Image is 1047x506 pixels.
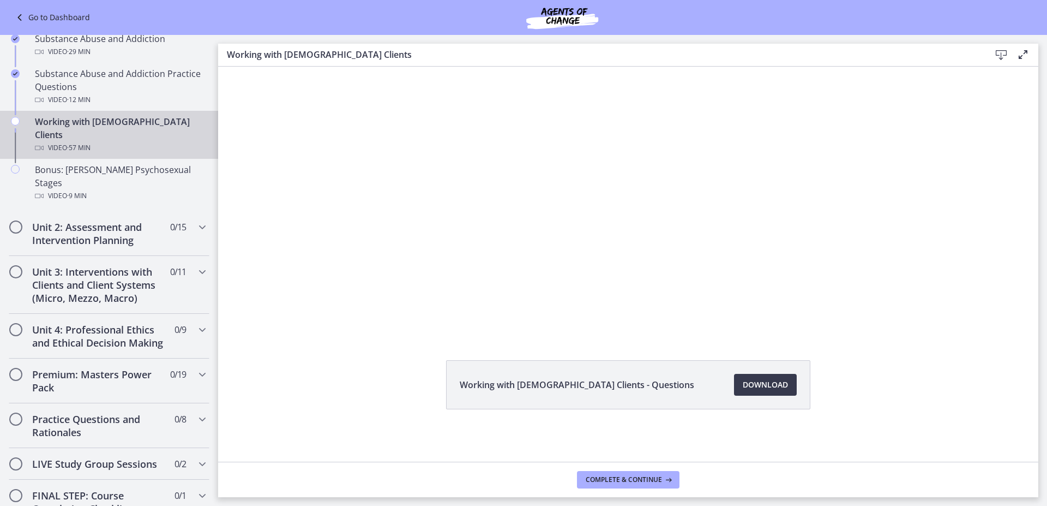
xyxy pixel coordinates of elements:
[11,69,20,78] i: Completed
[11,34,20,43] i: Completed
[170,368,186,381] span: 0 / 19
[67,141,91,154] span: · 57 min
[32,221,165,247] h2: Unit 2: Assessment and Intervention Planning
[35,45,205,58] div: Video
[35,32,205,58] div: Substance Abuse and Addiction
[174,457,186,471] span: 0 / 2
[227,48,973,61] h3: Working with [DEMOGRAPHIC_DATA] Clients
[174,489,186,502] span: 0 / 1
[35,189,205,203] div: Video
[170,265,186,278] span: 0 / 11
[174,323,186,336] span: 0 / 9
[35,115,205,154] div: Working with [DEMOGRAPHIC_DATA] Clients
[13,11,90,24] a: Go to Dashboard
[32,265,165,305] h2: Unit 3: Interventions with Clients and Client Systems (Micro, Mezzo, Macro)
[174,413,186,426] span: 0 / 8
[32,457,165,471] h2: LIVE Study Group Sessions
[67,93,91,106] span: · 12 min
[67,45,91,58] span: · 29 min
[218,21,1038,335] iframe: Video Lesson
[35,141,205,154] div: Video
[35,93,205,106] div: Video
[577,471,679,489] button: Complete & continue
[497,4,628,31] img: Agents of Change
[32,323,165,349] h2: Unit 4: Professional Ethics and Ethical Decision Making
[460,378,694,391] span: Working with [DEMOGRAPHIC_DATA] Clients - Questions
[35,67,205,106] div: Substance Abuse and Addiction Practice Questions
[170,221,186,234] span: 0 / 15
[35,163,205,203] div: Bonus: [PERSON_NAME] Psychosexual Stages
[586,475,662,484] span: Complete & continue
[743,378,788,391] span: Download
[32,368,165,394] h2: Premium: Masters Power Pack
[67,189,87,203] span: · 9 min
[32,413,165,439] h2: Practice Questions and Rationales
[734,374,797,396] a: Download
